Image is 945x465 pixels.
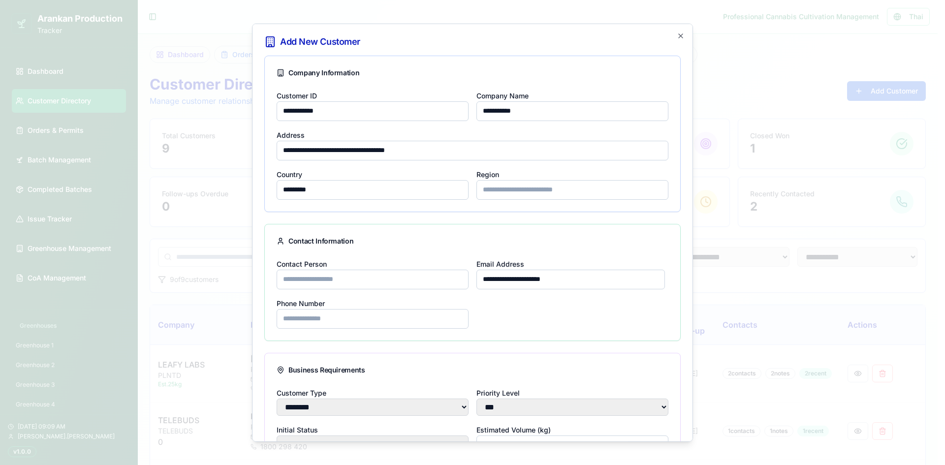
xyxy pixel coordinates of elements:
[277,236,668,246] div: Contact Information
[277,130,305,139] label: Address
[476,388,520,397] label: Priority Level
[476,170,499,178] label: Region
[277,170,302,178] label: Country
[476,425,551,434] label: Estimated Volume (kg)
[277,365,668,374] div: Business Requirements
[476,259,524,268] label: Email Address
[264,35,681,47] h2: Add New Customer
[277,299,325,307] label: Phone Number
[476,91,529,99] label: Company Name
[277,91,317,99] label: Customer ID
[277,388,326,397] label: Customer Type
[277,425,318,434] label: Initial Status
[277,259,327,268] label: Contact Person
[277,67,668,77] div: Company Information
